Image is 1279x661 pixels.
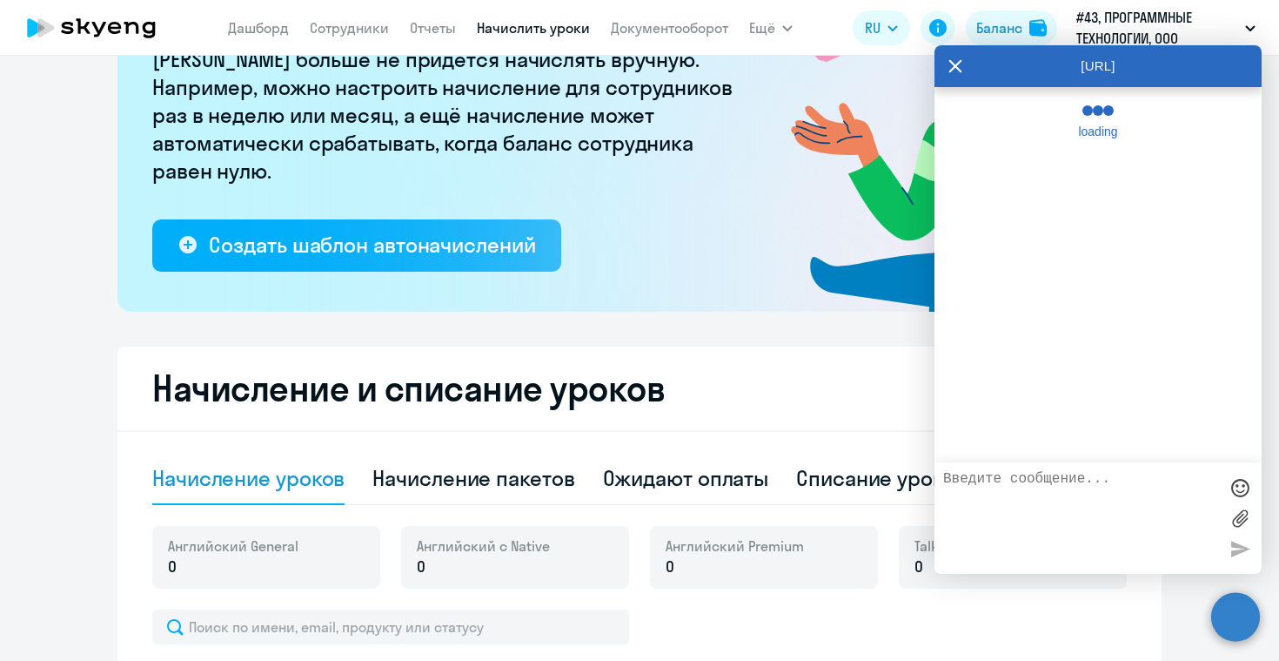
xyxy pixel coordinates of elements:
a: Документооборот [611,19,728,37]
button: Балансbalance [966,10,1057,45]
div: Создать шаблон автоначислений [209,231,535,259]
div: Начисление уроков [152,464,345,492]
span: Английский с Native [417,536,550,556]
a: Сотрудники [310,19,389,37]
span: RU [865,17,881,38]
span: 0 [914,556,923,578]
span: Английский Premium [666,536,804,556]
div: Начисление пакетов [372,464,574,492]
p: [PERSON_NAME] больше не придётся начислять вручную. Например, можно настроить начисление для сотр... [152,45,744,185]
div: Списание уроков [796,464,967,492]
span: loading [1068,125,1128,138]
input: Поиск по имени, email, продукту или статусу [152,610,629,644]
span: Ещё [749,17,775,38]
button: Ещё [749,10,793,45]
span: 0 [168,556,177,578]
a: Начислить уроки [477,19,590,37]
p: #43, ПРОГРАММНЫЕ ТЕХНОЛОГИИ, ООО [1076,7,1238,49]
img: balance [1029,19,1047,37]
label: Лимит 10 файлов [1227,505,1253,531]
h2: Начисление и списание уроков [152,368,1127,409]
span: Английский General [168,536,298,556]
span: 0 [666,556,674,578]
div: Баланс [976,17,1022,38]
button: RU [853,10,910,45]
span: 0 [417,556,425,578]
button: #43, ПРОГРАММНЫЕ ТЕХНОЛОГИИ, ООО [1068,7,1264,49]
a: Отчеты [410,19,456,37]
div: Ожидают оплаты [603,464,769,492]
span: Talks [914,536,946,556]
button: Создать шаблон автоначислений [152,219,561,272]
a: Дашборд [228,19,289,37]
